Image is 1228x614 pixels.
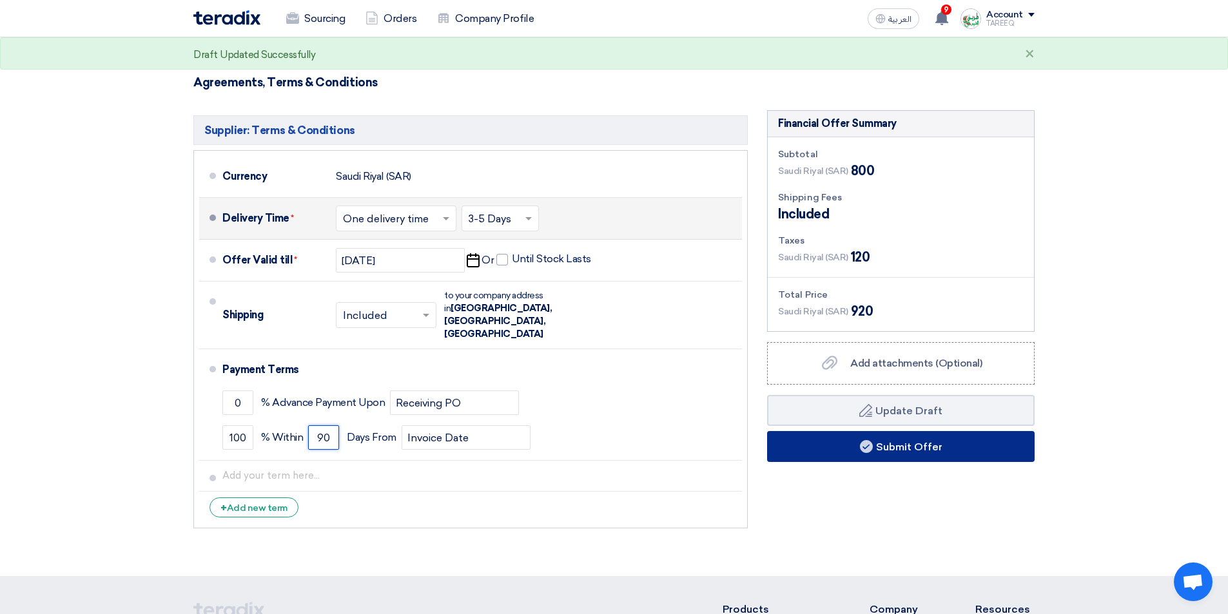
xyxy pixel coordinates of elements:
img: Screenshot___1727703618088.png [960,8,981,29]
span: [GEOGRAPHIC_DATA], [GEOGRAPHIC_DATA], [GEOGRAPHIC_DATA] [444,303,552,340]
input: yyyy-mm-dd [336,248,465,273]
div: Offer Valid till [222,245,326,276]
input: Add your term here... [222,463,737,488]
h3: Agreements, Terms & Conditions [193,75,1035,90]
div: × [1025,47,1035,62]
div: Account [986,10,1023,21]
div: Currency [222,161,326,192]
div: Open chat [1174,562,1213,601]
span: Add attachments (Optional) [850,357,982,369]
div: Saudi Riyal (SAR) [336,164,411,189]
div: Delivery Time [222,203,326,234]
span: % Within [261,431,303,444]
input: payment-term-1 [222,390,253,415]
span: العربية [888,15,911,24]
span: Days From [347,431,396,444]
span: Saudi Riyal (SAR) [778,164,848,178]
div: TAREEQ [986,20,1035,27]
label: Until Stock Lasts [496,253,591,265]
input: payment-term-2 [222,425,253,450]
span: 800 [851,161,875,180]
span: % Advance Payment Upon [261,396,385,409]
button: Update Draft [767,395,1035,426]
div: Shipping Fees [778,191,1024,204]
div: Draft Updated Successfully [193,48,316,62]
span: 120 [851,247,870,267]
div: Taxes [778,234,1024,247]
img: Teradix logo [193,10,260,25]
button: Submit Offer [767,431,1035,462]
span: Or [482,254,494,267]
span: Saudi Riyal (SAR) [778,251,848,264]
div: Payment Terms [222,354,726,385]
input: payment-term-2 [390,390,519,415]
div: Subtotal [778,148,1024,161]
span: Saudi Riyal (SAR) [778,305,848,318]
h5: Supplier: Terms & Conditions [193,115,748,145]
span: 9 [941,5,951,15]
input: payment-term-2 [402,425,531,450]
div: Shipping [222,300,326,331]
a: Sourcing [276,5,355,33]
button: العربية [868,8,919,29]
div: to your company address in [444,289,586,341]
a: Orders [355,5,427,33]
span: Included [778,204,829,224]
div: Total Price [778,288,1024,302]
div: Financial Offer Summary [778,116,897,131]
span: 920 [851,302,873,321]
div: Add new term [210,497,298,517]
a: Company Profile [427,5,544,33]
span: + [220,502,227,514]
input: payment-term-2 [308,425,339,450]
